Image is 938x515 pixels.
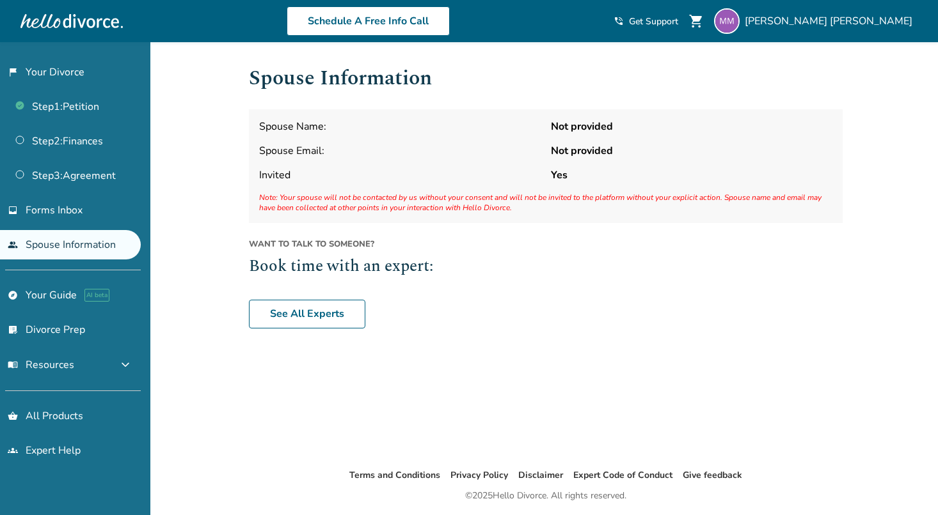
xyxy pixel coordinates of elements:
span: Forms Inbox [26,203,83,217]
span: expand_more [118,357,133,373]
span: Invited [259,168,541,182]
span: menu_book [8,360,18,370]
strong: Not provided [551,119,832,134]
span: Note: Your spouse will not be contacted by us without your consent and will not be invited to the... [259,192,832,213]
a: Expert Code of Conduct [573,469,672,481]
span: AI beta [84,289,109,302]
li: Give feedback [683,468,742,483]
iframe: Chat Widget [874,454,938,515]
span: flag_2 [8,67,18,77]
span: shopping_basket [8,411,18,421]
h2: Book time with an expert: [249,255,843,279]
a: Terms and Conditions [349,469,440,481]
a: See All Experts [249,300,365,329]
span: shopping_cart [688,13,704,29]
li: Disclaimer [518,468,563,483]
span: [PERSON_NAME] [PERSON_NAME] [745,14,918,28]
span: Spouse Email: [259,144,541,158]
span: groups [8,445,18,456]
span: list_alt_check [8,325,18,335]
span: phone_in_talk [614,16,624,26]
span: Want to talk to someone? [249,238,843,250]
span: Spouse Name: [259,119,541,134]
a: Privacy Policy [450,469,508,481]
span: explore [8,290,18,300]
strong: Not provided [551,144,832,158]
span: Resources [8,358,74,372]
strong: Yes [551,168,832,182]
a: Schedule A Free Info Call [287,6,450,36]
a: phone_in_talkGet Support [614,15,678,27]
span: Get Support [629,15,678,27]
h1: Spouse Information [249,63,843,94]
span: inbox [8,205,18,215]
img: matthew.marr19@gmail.com [714,8,740,34]
div: © 2025 Hello Divorce. All rights reserved. [465,488,626,503]
span: people [8,240,18,250]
